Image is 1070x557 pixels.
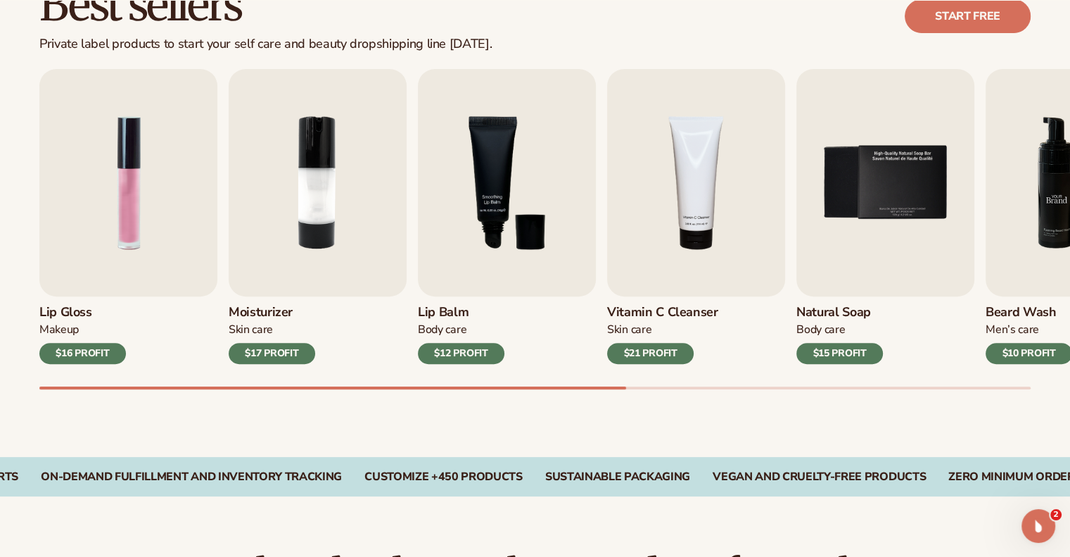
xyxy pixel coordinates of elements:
div: Makeup [39,323,126,337]
div: Private label products to start your self care and beauty dropshipping line [DATE]. [39,37,492,52]
div: Body Care [418,323,504,337]
div: VEGAN AND CRUELTY-FREE PRODUCTS [713,470,926,484]
div: Skin Care [229,323,315,337]
a: 3 / 9 [418,69,596,364]
h3: Lip Gloss [39,305,126,320]
div: $12 PROFIT [418,343,504,364]
iframe: Intercom live chat [1021,509,1055,543]
div: Skin Care [607,323,718,337]
div: $21 PROFIT [607,343,694,364]
h3: Moisturizer [229,305,315,320]
div: CUSTOMIZE +450 PRODUCTS [364,470,523,484]
a: 4 / 9 [607,69,785,364]
span: 2 [1050,509,1062,520]
div: $17 PROFIT [229,343,315,364]
div: $16 PROFIT [39,343,126,364]
div: SUSTAINABLE PACKAGING [545,470,690,484]
div: $15 PROFIT [796,343,883,364]
h3: Natural Soap [796,305,883,320]
div: Body Care [796,323,883,337]
a: 5 / 9 [796,69,974,364]
div: On-Demand Fulfillment and Inventory Tracking [41,470,342,484]
h3: Vitamin C Cleanser [607,305,718,320]
h3: Lip Balm [418,305,504,320]
a: 2 / 9 [229,69,407,364]
a: 1 / 9 [39,69,217,364]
